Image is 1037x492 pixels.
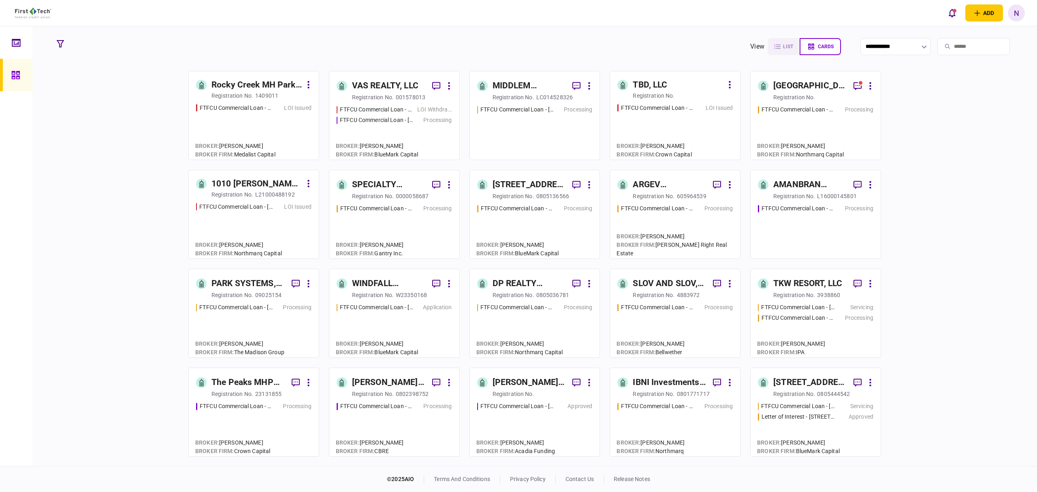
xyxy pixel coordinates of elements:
[396,93,425,101] div: 001578013
[621,402,694,411] div: FTFCU Commercial Loan - 6 Uvalde Road Houston TX
[434,476,490,482] a: terms and conditions
[536,291,569,299] div: 0805036781
[255,390,282,398] div: 23131855
[211,390,253,398] div: registration no.
[617,151,655,158] span: broker firm :
[677,291,700,299] div: 4883972
[493,390,534,398] div: registration no.
[188,170,319,259] a: 1010 [PERSON_NAME] ST LLCregistration no.L21000488192FTFCU Commercial Loan - 1010 Bronson StreetL...
[336,439,360,446] span: Broker :
[255,190,295,199] div: L21000488192
[481,204,554,213] div: FTFCU Commercial Loan - 503 E 6th Street Del Rio
[199,203,273,211] div: FTFCU Commercial Loan - 1010 Bronson Street
[352,178,426,191] div: SPECIALTY PROPERTIES LLC
[783,44,793,49] span: list
[943,4,960,21] button: open notifications list
[329,71,460,160] a: VAS REALTY, LLCregistration no.001578013FTFCU Commercial Loan - 1882 New Scotland RoadLOI Withdra...
[195,250,234,257] span: broker firm :
[195,439,219,446] span: Broker :
[768,38,800,55] button: list
[614,476,650,482] a: release notes
[757,349,796,355] span: broker firm :
[396,192,429,200] div: 0000058687
[476,349,515,355] span: broker firm :
[211,376,285,389] div: The Peaks MHP LLC
[564,204,592,213] div: Processing
[773,291,815,299] div: registration no.
[329,368,460,457] a: [PERSON_NAME] & [PERSON_NAME] PROPERTY HOLDINGS, LLCregistration no.0802398752FTFCU Commercial Lo...
[617,340,640,347] span: Broker :
[773,376,847,389] div: [STREET_ADDRESS], LLC
[850,402,873,411] div: Servicing
[476,242,500,248] span: Broker :
[617,143,640,149] span: Broker :
[284,203,311,211] div: LOI Issued
[761,303,834,312] div: FTFCU Commercial Loan - 1402 Boone Street
[188,368,319,457] a: The Peaks MHP LLCregistration no.23131855FTFCU Commercial Loan - 6110 N US Hwy 89 Flagstaff AZPro...
[773,390,815,398] div: registration no.
[352,79,418,92] div: VAS REALTY, LLC
[773,277,842,290] div: TKW RESORT, LLC
[750,42,764,51] div: view
[704,204,733,213] div: Processing
[610,368,740,457] a: IBNI Investments, LLCregistration no.0801771717FTFCU Commercial Loan - 6 Uvalde Road Houston TX P...
[564,105,592,114] div: Processing
[617,348,685,357] div: Bellwether
[476,348,563,357] div: Northmarq Capital
[255,92,278,100] div: 1409011
[195,249,282,258] div: Northmarq Capital
[706,104,733,112] div: LOI Issued
[195,142,275,150] div: [PERSON_NAME]
[621,204,694,213] div: FTFCU Commercial Loan - 8813 Edgewater Dr SW Lakewood WA
[417,105,452,114] div: LOI Withdrawn/Declined
[283,402,311,411] div: Processing
[493,192,534,200] div: registration no.
[352,376,426,389] div: [PERSON_NAME] & [PERSON_NAME] PROPERTY HOLDINGS, LLC
[352,291,394,299] div: registration no.
[757,447,840,456] div: BlueMark Capital
[493,291,534,299] div: registration no.
[750,269,881,358] a: TKW RESORT, LLCregistration no.3938860FTFCU Commercial Loan - 1402 Boone StreetServicingFTFCU Com...
[757,340,825,348] div: [PERSON_NAME]
[329,170,460,259] a: SPECIALTY PROPERTIES LLCregistration no.0000058687FTFCU Commercial Loan - 1151-B Hospital Way Poc...
[199,303,273,312] div: FTFCU Commercial Loan - 600 Holly Drive Albany
[617,232,734,241] div: [PERSON_NAME]
[283,303,311,312] div: Processing
[757,340,781,347] span: Broker :
[195,151,234,158] span: broker firm :
[849,413,873,421] div: Approved
[480,402,554,411] div: FTFCU Commercial Loan - 6 Dunbar Rd Monticello NY
[336,340,418,348] div: [PERSON_NAME]
[757,142,844,150] div: [PERSON_NAME]
[617,233,640,240] span: Broker :
[211,178,302,190] div: 1010 [PERSON_NAME] ST LLC
[617,447,685,456] div: Northmarq
[761,402,834,411] div: FTFCU Commercial Loan - 8401 Chagrin Road Bainbridge Townshi
[773,93,815,101] div: registration no.
[336,448,375,454] span: broker firm :
[800,38,841,55] button: cards
[200,402,273,411] div: FTFCU Commercial Loan - 6110 N US Hwy 89 Flagstaff AZ
[621,104,694,112] div: FTFCU Commercial Loan - 28313 US Hwy 27 Leesburg FL
[340,402,413,411] div: FTFCU Commercial Loan - 513 E Caney Street Wharton TX
[617,142,691,150] div: [PERSON_NAME]
[476,448,515,454] span: broker firm :
[423,204,452,213] div: Processing
[188,71,319,160] a: Rocky Creek MH Park LLCregistration no.1409011FTFCU Commercial Loan - 987 Hwy 11 South Ellisville...
[195,349,234,355] span: broker firm :
[480,303,554,312] div: FTFCU Commercial Loan - 566 W Farm to Market 1960
[633,376,706,389] div: IBNI Investments, LLC
[817,192,857,200] div: L16000145801
[211,190,253,199] div: registration no.
[617,349,655,355] span: broker firm :
[476,340,500,347] span: Broker :
[336,439,404,447] div: [PERSON_NAME]
[633,291,674,299] div: registration no.
[564,303,592,312] div: Processing
[211,277,285,290] div: PARK SYSTEMS, INC.
[845,105,873,114] div: Processing
[476,439,555,447] div: [PERSON_NAME]
[850,303,873,312] div: Servicing
[757,151,796,158] span: broker firm :
[617,241,734,258] div: [PERSON_NAME] Right Real Estate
